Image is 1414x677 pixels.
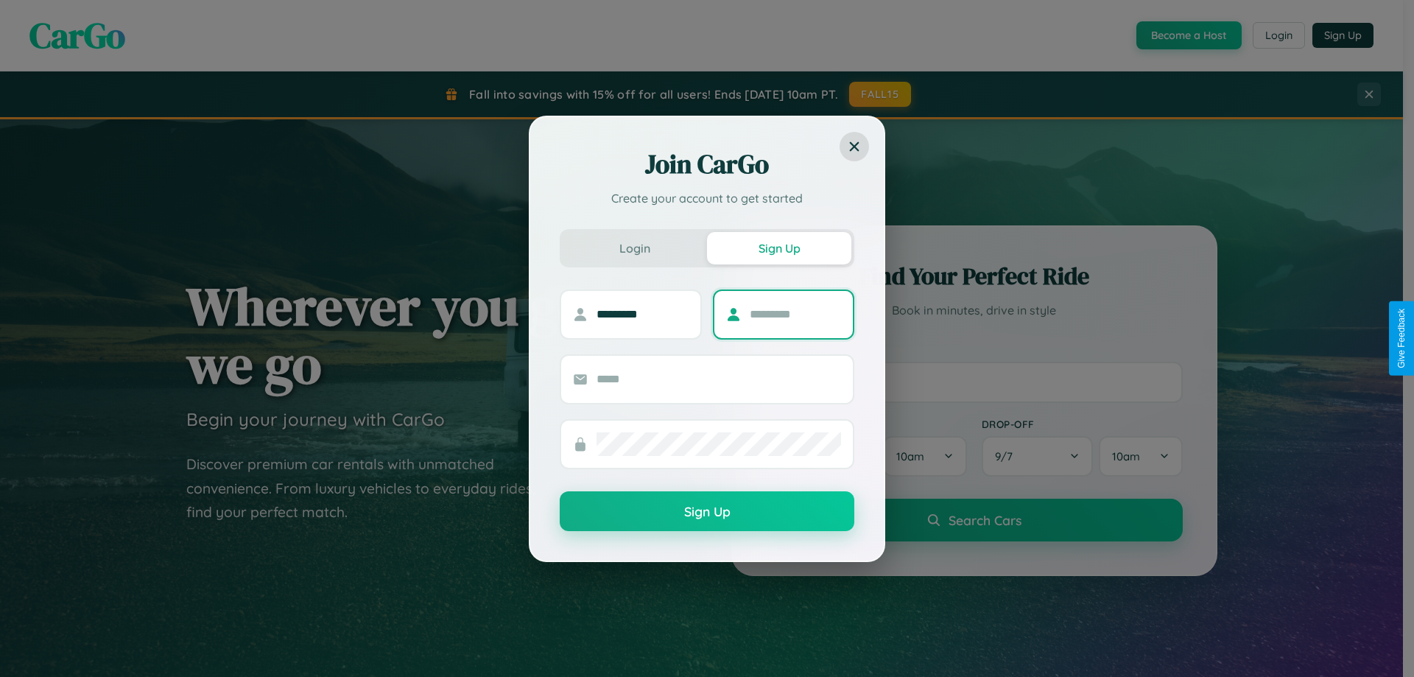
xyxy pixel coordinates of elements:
[560,189,854,207] p: Create your account to get started
[707,232,851,264] button: Sign Up
[1396,309,1407,368] div: Give Feedback
[563,232,707,264] button: Login
[560,491,854,531] button: Sign Up
[560,147,854,182] h2: Join CarGo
